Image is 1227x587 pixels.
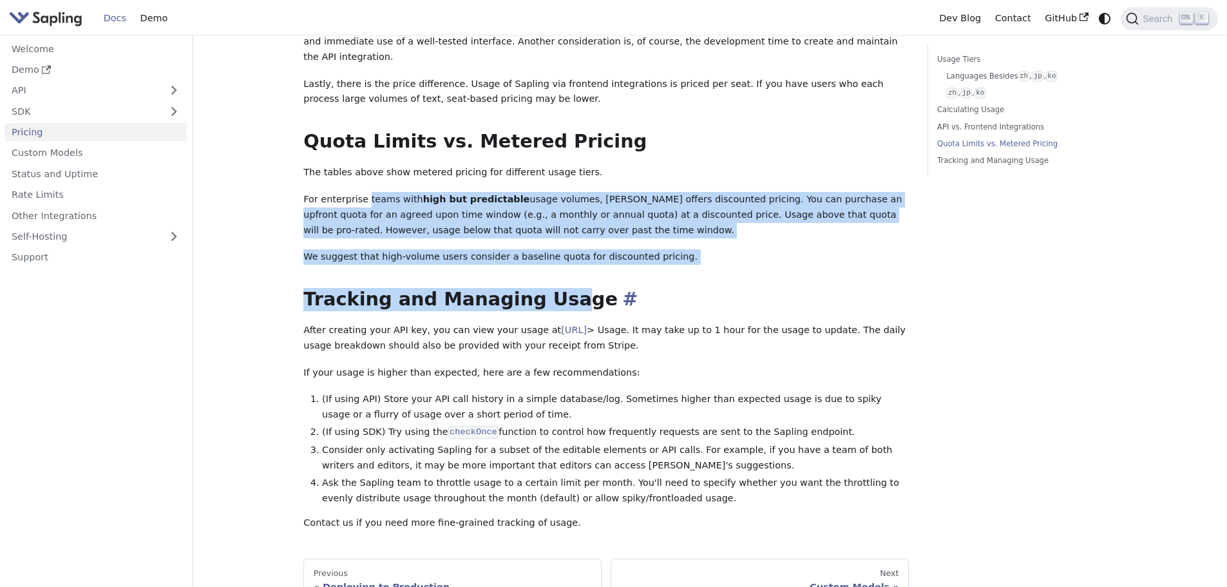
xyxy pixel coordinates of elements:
a: Contact [988,8,1038,28]
p: If your usage is higher than expected, here are a few recommendations: [303,365,909,381]
a: [URL] [561,325,587,335]
button: Switch between dark and light mode (currently system mode) [1096,9,1114,28]
a: checkOnce [448,427,499,437]
a: API vs. Frontend Integrations [937,121,1112,133]
a: Demo [5,61,187,79]
a: SDK [5,102,161,120]
a: Demo [133,8,175,28]
a: Pricing [5,123,187,142]
a: Quota Limits vs. Metered Pricing [937,138,1112,150]
div: Previous [314,568,592,579]
p: We suggest that high-volume users consider a baseline quota for discounted pricing. [303,249,909,265]
a: Support [5,248,187,267]
button: Search (Ctrl+K) [1121,7,1217,30]
p: The tables above show metered pricing for different usage tiers. [303,165,909,180]
p: Lastly, there is the price difference. Usage of Sapling via frontend integrations is priced per s... [303,77,909,108]
div: Next [621,568,899,579]
a: Docs [97,8,133,28]
p: After creating your API key, you can view your usage at > Usage. It may take up to 1 hour for the... [303,323,909,354]
p: For enterprise teams with usage volumes, [PERSON_NAME] offers discounted pricing. You can purchas... [303,192,909,238]
li: Ask the Sapling team to throttle usage to a certain limit per month. You'll need to specify wheth... [322,476,909,506]
a: Languages Besideszh,jp,ko [946,70,1107,82]
code: ko [975,88,986,99]
p: Contact us if you need more fine-grained tracking of usage. [303,515,909,531]
button: Expand sidebar category 'SDK' [161,102,187,120]
code: checkOnce [448,426,499,439]
a: Dev Blog [932,8,987,28]
a: GitHub [1038,8,1095,28]
button: Expand sidebar category 'API' [161,81,187,100]
h2: Tracking and Managing Usage [303,288,909,311]
code: jp [960,88,972,99]
li: (If using SDK) Try using the function to control how frequently requests are sent to the Sapling ... [322,425,909,440]
a: Rate Limits [5,186,187,204]
kbd: K [1195,12,1208,24]
a: Status and Uptime [5,164,187,183]
a: API [5,81,161,100]
p: Benefits of the API include customizability and configurability. Benefits of the frontend integra... [303,19,909,64]
a: Welcome [5,39,187,58]
a: Sapling.ai [9,9,87,28]
a: Direct link to Tracking and Managing Usage [618,288,638,310]
img: Sapling.ai [9,9,82,28]
a: Usage Tiers [937,53,1112,66]
code: zh [946,88,958,99]
li: Consider only activating Sapling for a subset of the editable elements or API calls. For example,... [322,443,909,474]
a: Self-Hosting [5,227,187,246]
strong: high but predictable [423,194,530,204]
a: Other Integrations [5,206,187,225]
h2: Quota Limits vs. Metered Pricing [303,130,909,153]
code: jp [1032,71,1043,82]
li: (If using API) Store your API call history in a simple database/log. Sometimes higher than expect... [322,392,909,423]
a: Calculating Usage [937,104,1112,116]
a: Custom Models [5,144,187,162]
a: Tracking and Managing Usage [937,155,1112,167]
a: zh,jp,ko [946,87,1107,99]
code: zh [1018,71,1030,82]
span: Search [1139,14,1180,24]
code: ko [1046,71,1058,82]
